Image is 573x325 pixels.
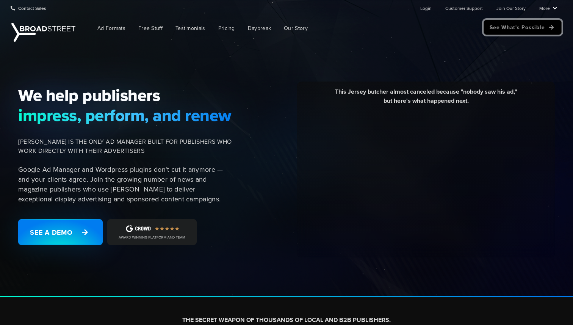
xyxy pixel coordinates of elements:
[11,0,46,16] a: Contact Sales
[284,24,308,32] span: Our Story
[445,0,483,16] a: Customer Support
[303,111,549,250] iframe: YouTube video player
[420,0,432,16] a: Login
[539,0,557,16] a: More
[18,85,232,105] span: We help publishers
[170,20,211,37] a: Testimonials
[496,0,526,16] a: Join Our Story
[18,137,232,155] span: [PERSON_NAME] IS THE ONLY AD MANAGER BUILT FOR PUBLISHERS WHO WORK DIRECTLY WITH THEIR ADVERTISERS
[278,20,313,37] a: Our Story
[97,24,125,32] span: Ad Formats
[133,20,168,37] a: Free Stuff
[92,20,131,37] a: Ad Formats
[303,87,549,111] div: This Jersey butcher almost canceled because "nobody saw his ad," but here's what happened next.
[11,23,75,42] img: Broadstreet | The Ad Manager for Small Publishers
[18,165,232,204] p: Google Ad Manager and Wordpress plugins don't cut it anymore — and your clients agree. Join the g...
[213,20,241,37] a: Pricing
[248,24,271,32] span: Daybreak
[484,20,562,35] a: See What's Possible
[18,219,103,245] a: See a Demo
[218,24,235,32] span: Pricing
[75,316,498,324] h2: THE SECRET WEAPON OF THOUSANDS OF LOCAL AND B2B PUBLISHERS.
[18,105,232,125] span: impress, perform, and renew
[175,24,205,32] span: Testimonials
[138,24,163,32] span: Free Stuff
[80,16,562,41] nav: Main
[242,20,277,37] a: Daybreak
